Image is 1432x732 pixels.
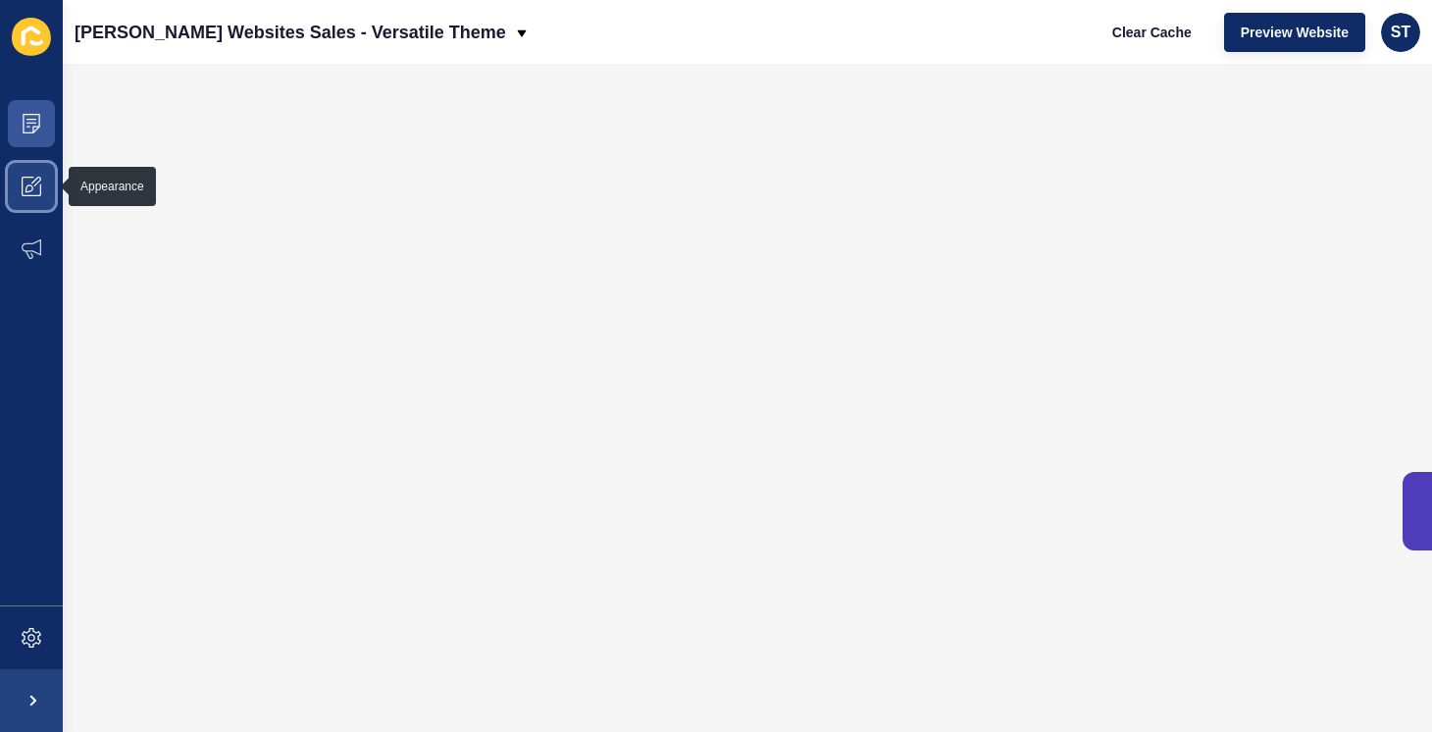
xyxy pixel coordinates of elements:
button: Preview Website [1224,13,1365,52]
span: ST [1391,23,1410,42]
span: Clear Cache [1112,23,1192,42]
div: Appearance [80,179,144,194]
span: Preview Website [1241,23,1349,42]
p: [PERSON_NAME] Websites Sales - Versatile Theme [75,8,506,57]
button: Clear Cache [1096,13,1208,52]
